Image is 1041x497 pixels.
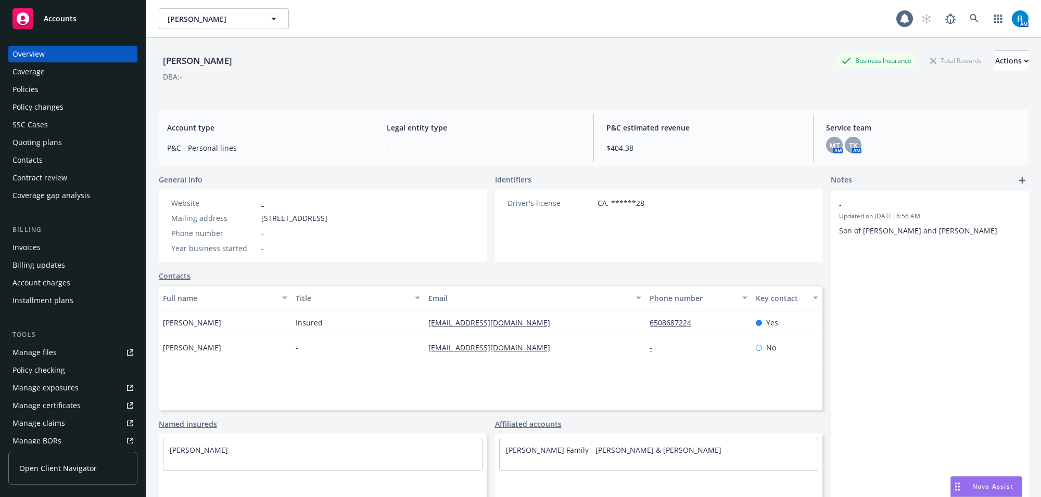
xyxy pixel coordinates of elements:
[995,51,1029,71] div: Actions
[925,54,987,67] div: Total Rewards
[296,317,323,328] span: Insured
[831,191,1029,244] div: -Updated on [DATE] 6:56 AMSon of [PERSON_NAME] and [PERSON_NAME]
[8,187,137,204] a: Coverage gap analysis
[167,142,361,153] span: P&C - Personal lines
[12,380,79,396] div: Manage exposures
[831,174,852,187] span: Notes
[506,445,721,455] a: [PERSON_NAME] Family - [PERSON_NAME] & [PERSON_NAME]
[159,174,202,185] span: General info
[163,317,221,328] span: [PERSON_NAME]
[1012,10,1029,27] img: photo
[12,239,41,256] div: Invoices
[12,397,81,414] div: Manage certificates
[12,415,65,431] div: Manage claims
[766,317,778,328] span: Yes
[12,99,64,115] div: Policy changes
[12,169,67,186] div: Contract review
[261,213,327,224] span: [STREET_ADDRESS]
[159,54,236,68] div: [PERSON_NAME]
[8,397,137,414] a: Manage certificates
[988,8,1009,29] a: Switch app
[839,212,1020,221] span: Updated on [DATE] 6:56 AM
[8,99,137,115] a: Policy changes
[8,239,137,256] a: Invoices
[849,140,858,151] span: TK
[261,228,264,239] span: -
[163,342,221,353] span: [PERSON_NAME]
[8,330,137,340] div: Tools
[829,140,840,151] span: MT
[12,433,61,449] div: Manage BORs
[12,152,43,168] div: Contacts
[8,152,137,168] a: Contacts
[8,433,137,449] a: Manage BORs
[296,293,409,304] div: Title
[12,63,45,80] div: Coverage
[171,213,257,224] div: Mailing address
[650,318,700,328] a: 6508687224
[12,257,65,273] div: Billing updates
[261,198,264,208] a: -
[171,243,257,254] div: Year business started
[171,198,257,208] div: Website
[995,50,1029,71] button: Actions
[261,243,264,254] span: -
[12,46,45,62] div: Overview
[8,380,137,396] a: Manage exposures
[766,342,776,353] span: No
[44,15,77,23] span: Accounts
[12,292,73,309] div: Installment plans
[8,46,137,62] a: Overview
[650,343,661,352] a: -
[495,174,531,185] span: Identifiers
[8,344,137,361] a: Manage files
[839,226,997,236] span: Son of [PERSON_NAME] and [PERSON_NAME]
[8,292,137,309] a: Installment plans
[8,4,137,33] a: Accounts
[8,274,137,291] a: Account charges
[916,8,937,29] a: Start snowing
[839,199,993,210] span: -
[951,477,964,496] div: Drag to move
[507,198,593,208] div: Driver's license
[650,293,736,304] div: Phone number
[159,285,291,310] button: Full name
[159,418,217,429] a: Named insureds
[8,225,137,235] div: Billing
[19,463,97,474] span: Open Client Navigator
[826,122,1020,133] span: Service team
[8,134,137,151] a: Quoting plans
[163,71,182,82] div: DBA: -
[12,344,57,361] div: Manage files
[291,285,424,310] button: Title
[12,116,48,133] div: SSC Cases
[950,476,1022,497] button: Nova Assist
[1016,174,1029,187] a: add
[964,8,985,29] a: Search
[8,63,137,80] a: Coverage
[428,318,558,328] a: [EMAIL_ADDRESS][DOMAIN_NAME]
[8,81,137,98] a: Policies
[428,343,558,352] a: [EMAIL_ADDRESS][DOMAIN_NAME]
[495,418,562,429] a: Affiliated accounts
[12,134,62,151] div: Quoting plans
[163,293,276,304] div: Full name
[12,274,70,291] div: Account charges
[8,362,137,378] a: Policy checking
[12,187,90,204] div: Coverage gap analysis
[836,54,917,67] div: Business Insurance
[756,293,807,304] div: Key contact
[168,14,258,24] span: [PERSON_NAME]
[387,142,581,153] span: -
[171,228,257,239] div: Phone number
[606,122,801,133] span: P&C estimated revenue
[387,122,581,133] span: Legal entity type
[972,482,1013,491] span: Nova Assist
[752,285,822,310] button: Key contact
[296,342,298,353] span: -
[428,293,630,304] div: Email
[8,116,137,133] a: SSC Cases
[12,81,39,98] div: Policies
[8,257,137,273] a: Billing updates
